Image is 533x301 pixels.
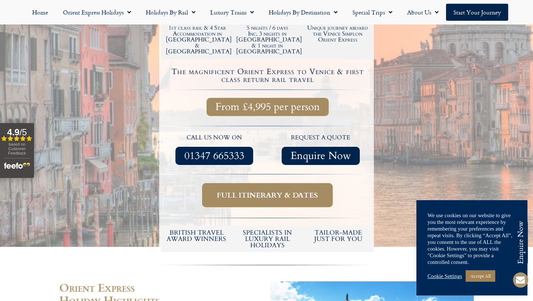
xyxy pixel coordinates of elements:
a: About Us [400,4,446,21]
h6: Specialists in luxury rail holidays [236,229,299,248]
h2: Orient Express [59,281,263,294]
a: Luxury Trains [203,4,261,21]
span: 01347 665333 [184,151,244,161]
a: Special Trips [345,4,400,21]
a: 01347 665333 [175,147,253,165]
a: Home [25,4,56,21]
span: Enquire Now [291,151,351,161]
a: Orient Express Holidays [56,4,138,21]
div: We use cookies on our website to give you the most relevant experience by remembering your prefer... [428,212,516,265]
h2: 5 nights / 6 days Inc. 3 nights in [GEOGRAPHIC_DATA] & 1 night in [GEOGRAPHIC_DATA] [236,25,299,54]
p: request a quote [271,133,371,143]
p: call us now on [165,133,264,143]
a: Cookie Settings [428,273,462,279]
a: Start your Journey [446,4,508,21]
h5: British Travel Award winners [165,229,228,242]
h2: 1st class rail & 4 Star Accommodation in [GEOGRAPHIC_DATA] & [GEOGRAPHIC_DATA] [166,25,229,54]
a: Accept All [466,270,495,282]
a: Full itinerary & dates [202,183,333,207]
h4: The magnificent Orient Express to Venice & first class return rail travel [162,68,373,83]
a: From £4,995 per person [207,98,329,116]
nav: Menu [4,4,529,21]
span: Full itinerary & dates [217,191,318,200]
span: From £4,995 per person [215,102,320,112]
h5: tailor-made just for you [306,229,370,242]
a: Enquire Now [282,147,360,165]
a: Holidays by Destination [261,4,345,21]
a: Holidays by Rail [138,4,203,21]
h2: Unique journey aboard the Venice Simplon Orient Express [306,25,369,43]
